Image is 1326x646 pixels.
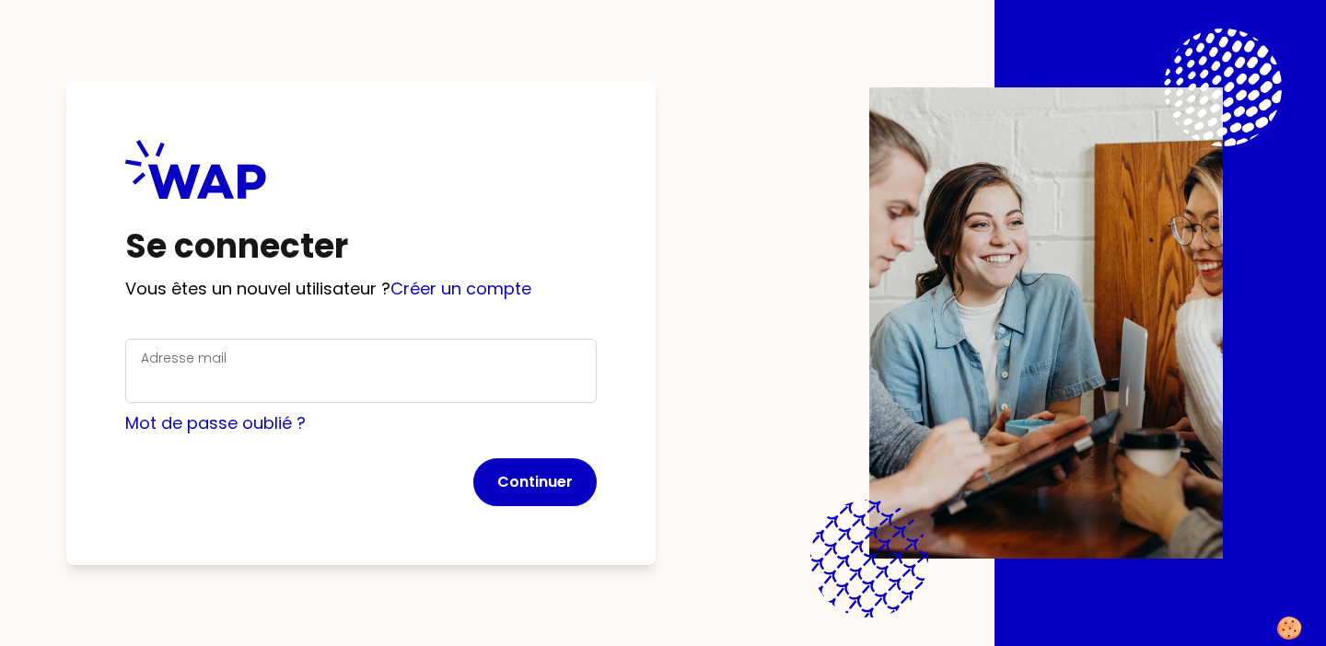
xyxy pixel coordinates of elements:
[473,458,597,506] button: Continuer
[141,349,227,367] label: Adresse mail
[869,87,1223,559] img: Description
[390,277,531,300] a: Créer un compte
[125,228,597,265] h1: Se connecter
[125,276,597,302] p: Vous êtes un nouvel utilisateur ?
[125,411,306,434] a: Mot de passe oublié ?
